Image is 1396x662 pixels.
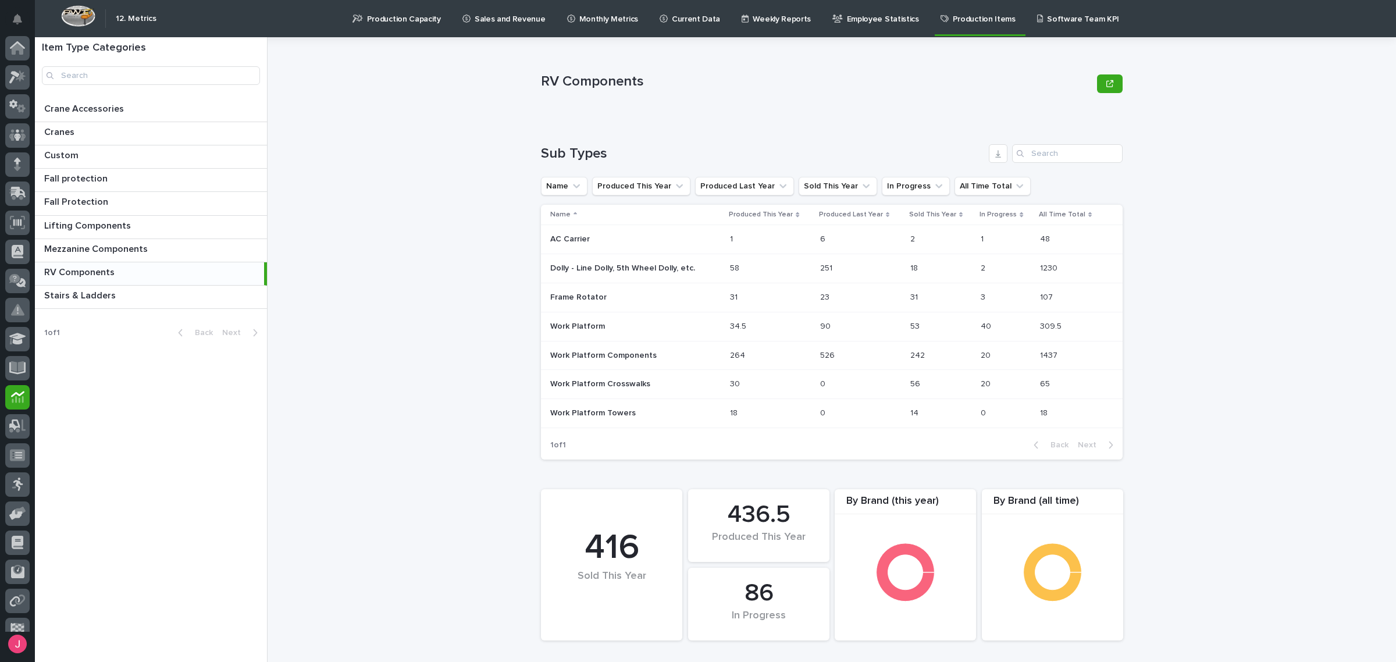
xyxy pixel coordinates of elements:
img: Workspace Logo [61,5,95,27]
p: 107 [1040,290,1055,302]
p: 58 [730,261,742,273]
p: 1 of 1 [541,431,575,460]
p: 309.5 [1040,319,1064,332]
p: Stairs & Ladders [44,288,118,301]
p: 0 [820,377,828,389]
p: 48 [1040,232,1052,244]
p: 31 [730,290,740,302]
p: 0 [820,406,828,418]
div: Notifications [15,14,30,33]
p: 264 [730,348,747,361]
h1: Item Type Categories [42,42,260,55]
p: 40 [981,319,993,332]
p: Custom [44,148,81,161]
p: 56 [910,377,923,389]
input: Search [1012,144,1123,163]
button: Notifications [5,7,30,31]
button: Produced This Year [592,177,690,195]
p: 1 of 1 [35,319,69,347]
p: Work Platform Crosswalks [550,377,653,389]
p: 65 [1040,377,1052,389]
a: CranesCranes [35,122,267,145]
input: Search [42,66,260,85]
h2: 12. Metrics [116,14,156,24]
span: Next [222,329,248,337]
p: 30 [730,377,742,389]
button: Next [1073,440,1123,450]
tr: AC CarrierAC Carrier 11 66 22 11 4848 [541,225,1123,254]
tr: Work PlatformWork Platform 34.534.5 9090 5353 4040 309.5309.5 [541,312,1123,341]
div: Produced This Year [708,531,810,556]
a: CustomCustom [35,145,267,169]
div: 86 [708,579,810,608]
p: 0 [981,406,988,418]
p: Produced This Year [729,208,793,221]
div: In Progress [708,610,810,634]
p: Fall Protection [44,194,111,208]
p: All Time Total [1039,208,1085,221]
p: Frame Rotator [550,290,609,302]
p: 18 [1040,406,1050,418]
p: Name [550,208,571,221]
p: AC Carrier [550,232,592,244]
p: 526 [820,348,837,361]
button: Name [541,177,587,195]
p: 1437 [1040,348,1060,361]
div: 416 [561,527,663,569]
span: Back [188,329,213,337]
p: 6 [820,232,828,244]
span: Back [1044,441,1069,449]
tr: Work Platform CrosswalksWork Platform Crosswalks 3030 00 5656 2020 6565 [541,370,1123,399]
button: In Progress [882,177,950,195]
a: Mezzanine ComponentsMezzanine Components [35,239,267,262]
a: RV ComponentsRV Components [35,262,267,286]
p: Dolly - Line Dolly, 5th Wheel Dolly, etc. [550,261,697,273]
p: RV Components [541,73,1092,90]
a: Fall ProtectionFall Protection [35,192,267,215]
a: Lifting ComponentsLifting Components [35,216,267,239]
p: Crane Accessories [44,101,126,115]
p: 23 [820,290,832,302]
button: Back [169,328,218,338]
p: Mezzanine Components [44,241,150,255]
p: Lifting Components [44,218,133,232]
p: 14 [910,406,921,418]
a: Fall protectionFall protection [35,169,267,192]
p: Work Platform Components [550,348,659,361]
p: 20 [981,377,993,389]
p: 2 [981,261,988,273]
p: 31 [910,290,920,302]
p: Work Platform [550,319,607,332]
p: 2 [910,232,917,244]
p: Produced Last Year [819,208,883,221]
p: 3 [981,290,988,302]
button: All Time Total [955,177,1031,195]
p: 53 [910,319,922,332]
p: 242 [910,348,927,361]
a: Crane AccessoriesCrane Accessories [35,99,267,122]
p: RV Components [44,265,117,278]
p: 18 [730,406,740,418]
tr: Dolly - Line Dolly, 5th Wheel Dolly, etc.Dolly - Line Dolly, 5th Wheel Dolly, etc. 5858 251251 18... [541,254,1123,283]
p: 20 [981,348,993,361]
p: 34.5 [730,319,749,332]
p: 90 [820,319,833,332]
div: 436.5 [708,500,810,529]
p: 1230 [1040,261,1060,273]
p: Work Platform Towers [550,406,638,418]
button: Back [1024,440,1073,450]
div: Sold This Year [561,570,663,607]
p: 251 [820,261,835,273]
p: Fall protection [44,171,110,184]
button: Produced Last Year [695,177,794,195]
button: users-avatar [5,632,30,656]
p: In Progress [980,208,1017,221]
button: Sold This Year [799,177,877,195]
div: By Brand (this year) [835,495,976,514]
h1: Sub Types [541,145,984,162]
div: By Brand (all time) [982,495,1123,514]
p: 1 [981,232,986,244]
tr: Frame RotatorFrame Rotator 3131 2323 3131 33 107107 [541,283,1123,312]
